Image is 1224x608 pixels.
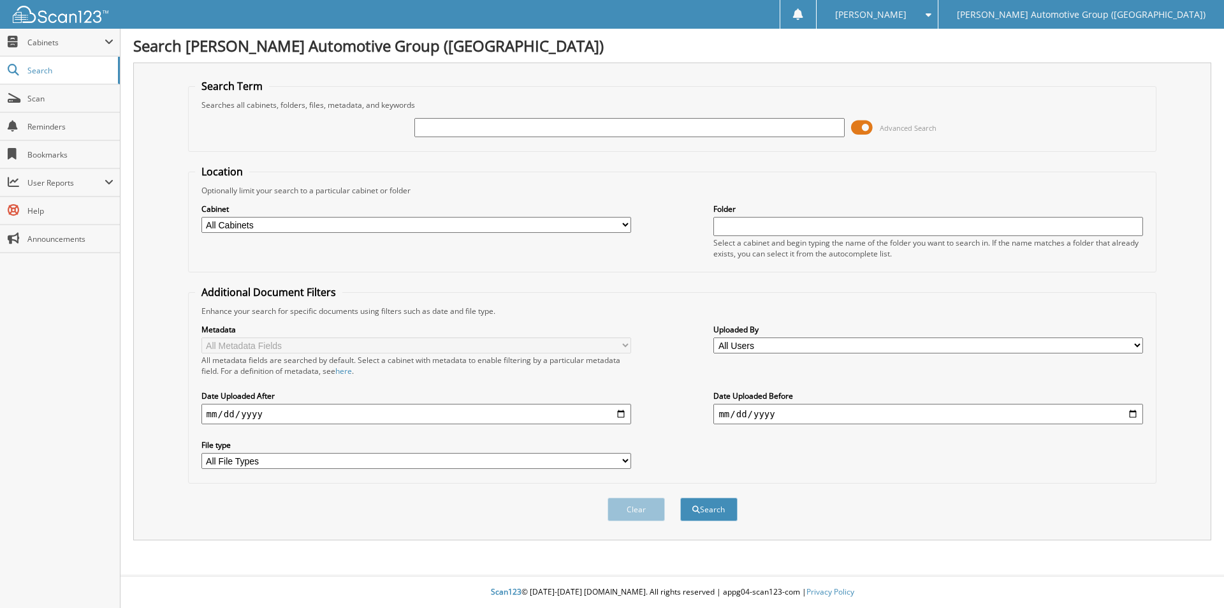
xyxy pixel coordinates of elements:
[201,204,631,214] label: Cabinet
[201,390,631,401] label: Date Uploaded After
[27,149,113,160] span: Bookmarks
[713,404,1143,424] input: end
[201,324,631,335] label: Metadata
[335,366,352,376] a: here
[201,404,631,424] input: start
[713,204,1143,214] label: Folder
[201,355,631,376] div: All metadata fields are searched by default. Select a cabinet with metadata to enable filtering b...
[195,285,342,299] legend: Additional Document Filters
[27,93,113,104] span: Scan
[27,234,113,244] span: Announcements
[880,123,936,133] span: Advanced Search
[27,177,105,188] span: User Reports
[27,121,113,132] span: Reminders
[713,324,1143,335] label: Uploaded By
[491,586,521,597] span: Scan123
[27,65,112,76] span: Search
[195,165,249,179] legend: Location
[13,6,108,23] img: scan123-logo-white.svg
[713,237,1143,259] div: Select a cabinet and begin typing the name of the folder you want to search in. If the name match...
[120,577,1224,608] div: © [DATE]-[DATE] [DOMAIN_NAME]. All rights reserved | appg04-scan123-com |
[201,440,631,450] label: File type
[27,37,105,48] span: Cabinets
[957,11,1206,19] span: [PERSON_NAME] Automotive Group ([GEOGRAPHIC_DATA])
[806,586,854,597] a: Privacy Policy
[835,11,907,19] span: [PERSON_NAME]
[133,35,1211,56] h1: Search [PERSON_NAME] Automotive Group ([GEOGRAPHIC_DATA])
[195,306,1150,316] div: Enhance your search for specific documents using filters such as date and file type.
[195,100,1150,110] div: Searches all cabinets, folders, files, metadata, and keywords
[713,390,1143,401] label: Date Uploaded Before
[195,185,1150,196] div: Optionally limit your search to a particular cabinet or folder
[608,498,665,521] button: Clear
[195,79,269,93] legend: Search Term
[680,498,738,521] button: Search
[27,205,113,216] span: Help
